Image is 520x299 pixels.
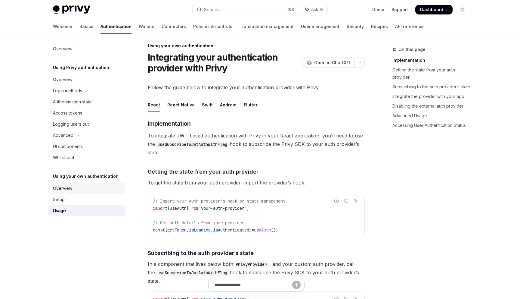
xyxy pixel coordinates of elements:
[415,5,453,14] a: Dashboard
[392,101,472,111] a: Disabling the external auth provider
[167,98,195,112] div: React Native
[48,108,125,118] a: Access tokens
[193,4,298,15] button: Open search
[48,96,125,107] a: Authentication state
[392,55,472,65] a: Implementation
[392,92,472,101] a: Integrate the provider with your app
[148,168,258,176] span: Getting the state from your auth provider
[244,98,258,112] div: Flutter
[79,19,93,34] a: Basics
[148,83,365,92] span: Follow the guide below to integrate your authentication provider with Privy.
[311,7,323,13] span: Ask AI
[271,227,278,233] span: ();
[252,227,254,233] span: =
[352,197,360,205] button: Ask AI
[193,19,232,34] a: Policies & controls
[148,52,301,74] h1: Integrating your authentication provider with Privy
[53,207,66,214] div: Usage
[153,220,244,225] span: // Get auth details from your provider
[101,19,132,34] a: Authentication
[53,5,90,14] img: light logo
[457,5,467,14] button: Toggle dark mode
[371,19,388,34] a: Recipes
[48,152,125,163] a: Whitelabel
[202,98,213,112] div: Swift
[301,19,339,34] a: User management
[342,197,350,205] button: Copy the contents from the code block
[162,19,186,34] a: Connectors
[167,206,170,211] span: {
[303,58,354,68] button: Open in ChatGPT
[48,119,125,130] a: Logging users out
[48,205,125,216] a: Usage
[148,43,365,49] div: Using your own authentication
[420,7,443,13] span: Dashboard
[148,119,190,128] span: Implementation
[48,85,125,96] button: Toggle Login methods section
[153,198,285,204] span: // Import your auth provider's hook or state management
[211,227,213,233] span: ,
[288,7,294,12] span: ⌘ K
[53,76,72,83] div: Overview
[53,19,72,34] a: Welcome
[53,173,119,180] h5: Using your own authentication
[48,43,125,54] a: Overview
[392,65,472,82] a: Getting the state from your auth provider
[187,227,189,233] span: ,
[254,227,271,233] span: useAuth
[392,7,408,13] a: Support
[48,141,125,152] a: UI components
[53,143,83,150] div: UI components
[148,178,365,187] span: To get the state from your auth provider, import the provider’s hook.
[148,249,254,257] span: Subscribing to the auth provider’s state
[155,269,230,276] code: useSubscribeToJwtAuthWithFlag
[153,206,167,211] span: import
[148,131,365,157] span: To integrate JWT-based authentication with Privy in your React application, you’ll need to use th...
[392,82,472,92] a: Subscribing to the auth provider’s state
[187,206,189,211] span: }
[372,7,384,13] a: Demo
[153,227,165,233] span: const
[148,98,160,112] div: React
[53,45,72,52] div: Overview
[167,227,187,233] span: getToken
[220,98,237,112] div: Android
[395,19,424,34] a: API reference
[53,87,82,94] div: Login methods
[392,121,472,130] a: Accessing User Authentication Status
[199,206,247,211] span: 'your-auth-provider'
[204,6,221,13] div: Search...
[53,196,65,203] div: Setup
[189,206,199,211] span: from
[48,130,125,141] button: Toggle Advanced section
[155,141,230,148] code: useSubscribeToJwtAuthWithFlag
[48,74,125,85] a: Overview
[247,206,249,211] span: ;
[333,197,340,205] button: Report incorrect code
[48,194,125,205] a: Setup
[392,111,472,121] a: Advanced Usage
[301,4,327,15] button: Toggle assistant panel
[314,60,351,66] span: Open in ChatGPT
[53,64,109,71] h5: Using Privy authentication
[53,109,82,117] div: Access tokens
[48,183,125,194] a: Overview
[213,227,249,233] span: isAuthenticated
[165,227,167,233] span: {
[189,227,211,233] span: isLoading
[292,281,301,289] button: Send message
[53,98,92,105] div: Authentication state
[249,227,252,233] span: }
[53,154,74,161] div: Whitelabel
[240,19,294,34] a: Transaction management
[53,121,89,128] div: Logging users out
[148,260,365,285] span: In a component that lives below both , and your custom auth provider, call the hook to subscribe ...
[233,261,269,268] code: PrivyProvider
[170,206,187,211] span: useAuth
[215,278,292,291] input: Ask a question...
[139,19,154,34] a: Wallets
[398,46,426,53] span: On this page
[53,132,73,139] div: Advanced
[53,185,72,192] div: Overview
[347,19,364,34] a: Security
